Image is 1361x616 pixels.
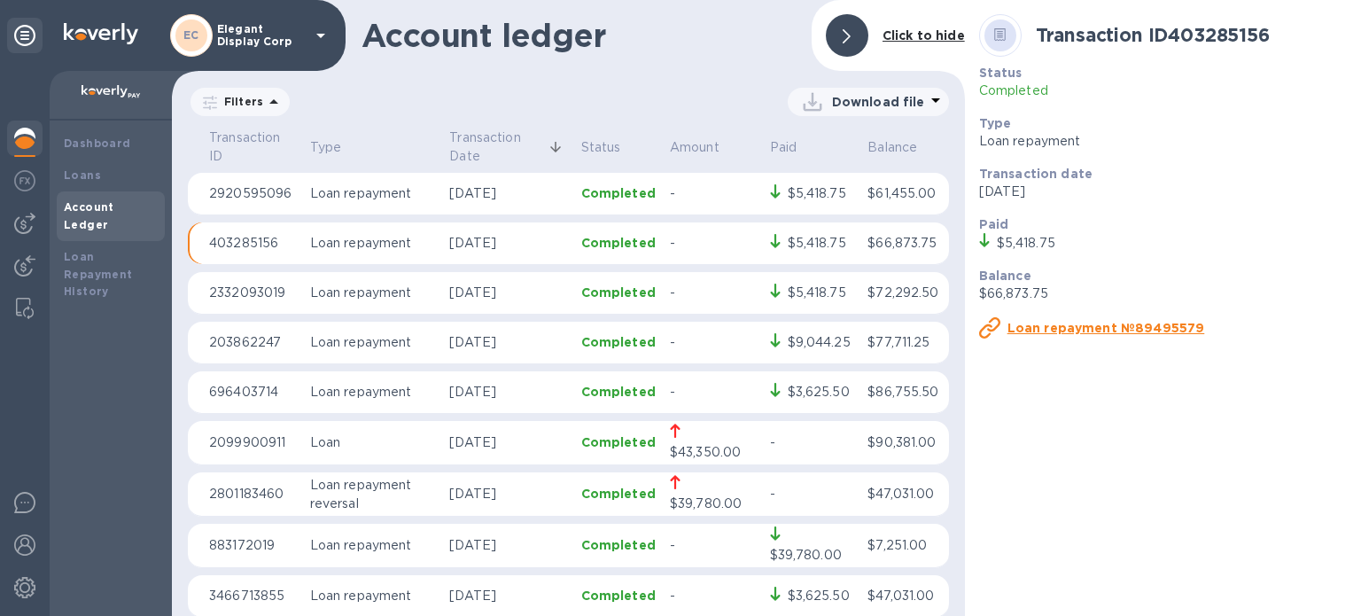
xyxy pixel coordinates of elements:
p: Loan repayment [310,284,436,302]
p: - [670,333,756,352]
p: Paid [770,138,854,157]
p: - [670,587,756,605]
p: Completed [581,184,656,202]
p: Completed [581,433,656,451]
p: [DATE] [449,485,566,503]
b: Paid [979,217,1009,231]
p: $61,455.00 [867,184,941,203]
p: [DATE] [449,587,566,605]
p: Elegant Display Corp [217,23,306,48]
b: Transaction date [979,167,1093,181]
b: Click to hide [883,28,965,43]
p: $77,711.25 [867,333,941,352]
p: - [670,536,756,555]
p: - [670,184,756,203]
p: Transaction Date [449,129,543,166]
p: Balance [867,138,941,157]
p: Type [310,138,436,157]
p: [DATE] [449,433,566,452]
p: [DATE] [449,234,566,253]
p: $66,873.75 [979,285,1347,303]
p: $47,031.00 [867,587,941,605]
p: [DATE] [449,184,566,203]
p: 696403714 [209,383,296,402]
div: Unpin categories [7,18,43,53]
p: $86,755.50 [867,383,941,402]
p: Status [581,138,656,157]
p: Completed [581,284,656,301]
div: $39,780.00 [770,546,842,565]
b: Dashboard [64,136,131,150]
div: $5,418.75 [788,234,846,253]
p: Completed [581,383,656,401]
p: Loan repayment [310,333,436,352]
p: 2099900911 [209,433,296,452]
p: Loan repayment [310,383,436,402]
p: Loan [310,433,436,452]
div: $5,418.75 [788,184,846,203]
b: Status [979,66,1023,80]
p: - [670,383,756,402]
p: - [670,284,756,302]
p: Completed [581,234,656,252]
p: Transaction ID [209,129,296,166]
p: Loan repayment [310,587,436,605]
div: $39,780.00 [670,495,742,513]
p: Loan repayment [310,536,436,555]
div: $3,625.50 [788,587,850,605]
div: $3,625.50 [788,383,850,402]
b: EC [183,28,199,42]
b: Transaction ID 403285156 [1036,24,1270,46]
p: 403285156 [209,234,296,253]
div: $9,044.25 [788,333,851,352]
div: $43,350.00 [670,443,741,462]
p: [DATE] [449,284,566,302]
p: $66,873.75 [867,234,941,253]
p: Amount [670,138,756,157]
p: [DATE] [449,333,566,352]
b: Loan Repayment History [64,250,133,299]
p: 2801183460 [209,485,296,503]
p: 203862247 [209,333,296,352]
div: $5,418.75 [788,284,846,302]
p: Download file [832,93,925,111]
p: Completed [581,536,656,554]
b: Type [979,116,1012,130]
p: Completed [581,333,656,351]
p: Loan repayment [979,132,1347,151]
p: Loan repayment [310,184,436,203]
img: Logo [64,23,138,44]
b: Balance [979,269,1031,283]
p: $72,292.50 [867,284,941,302]
p: 883172019 [209,536,296,555]
p: Completed [979,82,1347,100]
b: Loans [64,168,101,182]
p: Filters [217,94,263,109]
u: Loan repayment №89495579 [1007,321,1205,335]
div: $5,418.75 [997,234,1055,253]
p: 2920595096 [209,184,296,203]
p: - [770,485,854,503]
p: - [670,234,756,253]
p: Loan repayment reversal [310,476,436,513]
p: [DATE] [979,183,1347,201]
p: Completed [581,587,656,604]
h1: Account ledger [362,17,797,54]
p: [DATE] [449,536,566,555]
p: $90,381.00 [867,433,941,452]
img: Foreign exchange [14,170,35,191]
p: - [770,433,854,452]
p: 2332093019 [209,284,296,302]
p: Completed [581,485,656,503]
b: Account Ledger [64,200,114,231]
p: 3466713855 [209,587,296,605]
p: $7,251.00 [867,536,941,555]
p: [DATE] [449,383,566,402]
span: Transaction Date [449,129,566,166]
p: $47,031.00 [867,485,941,503]
p: Loan repayment [310,234,436,253]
